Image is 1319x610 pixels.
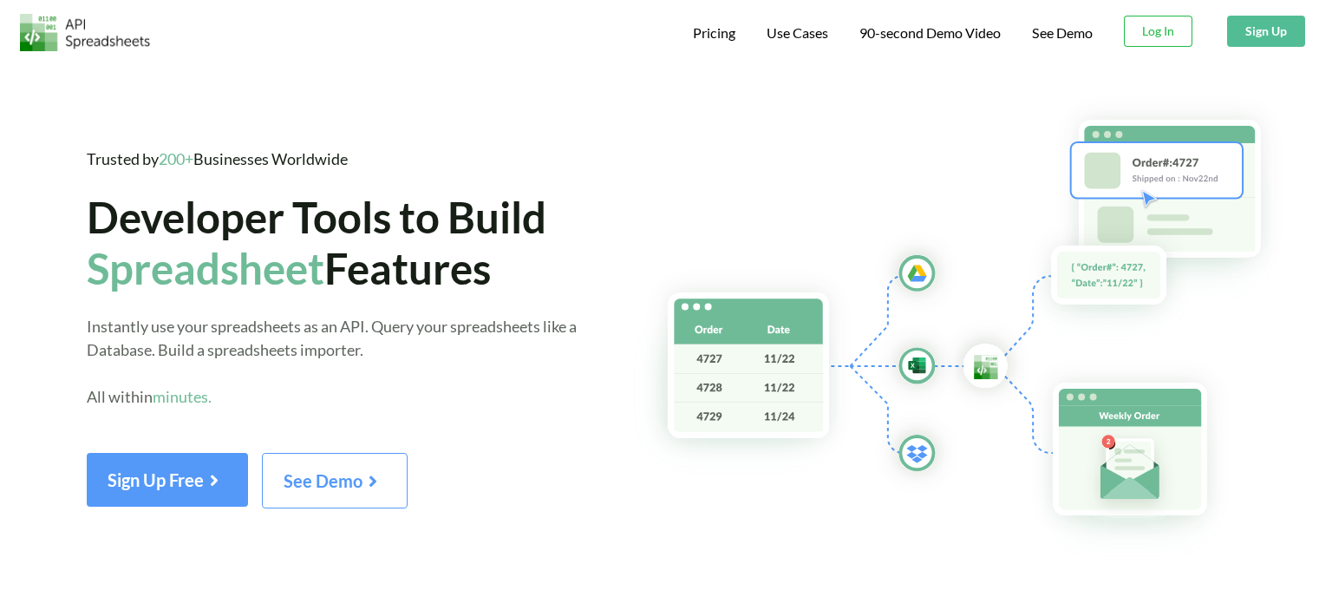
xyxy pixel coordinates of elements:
span: Trusted by Businesses Worldwide [87,149,348,168]
span: Sign Up Free [108,469,227,490]
img: Logo.png [20,14,150,51]
span: 90-second Demo Video [859,26,1001,40]
img: Hero Spreadsheet Flow [633,95,1319,558]
button: Sign Up [1227,16,1305,47]
button: Log In [1124,16,1192,47]
a: See Demo [262,476,408,491]
span: Use Cases [767,24,828,41]
span: Developer Tools to Build Features [87,191,546,293]
a: See Demo [1032,24,1093,43]
button: Sign Up Free [87,453,248,507]
span: See Demo [284,470,386,491]
span: Pricing [693,24,735,41]
button: See Demo [262,453,408,508]
span: minutes. [153,387,212,406]
span: 200+ [159,149,193,168]
span: Spreadsheet [87,242,324,293]
span: Instantly use your spreadsheets as an API. Query your spreadsheets like a Database. Build a sprea... [87,317,577,406]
